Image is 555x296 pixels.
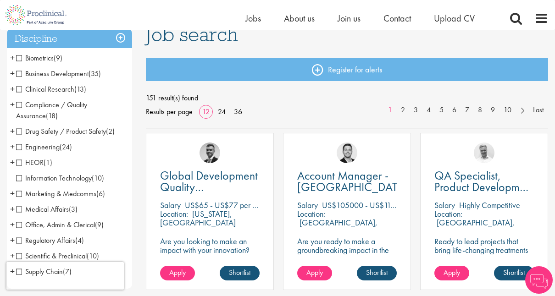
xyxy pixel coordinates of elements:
[434,208,462,219] span: Location:
[160,208,236,228] p: [US_STATE], [GEOGRAPHIC_DATA]
[297,237,397,289] p: Are you ready to make a groundbreaking impact in the world of biotechnology? Join a growing compa...
[525,266,553,294] img: Chatbot
[146,22,238,47] span: Job search
[434,170,534,193] a: QA Specialist, Product Development Quality (PDQ)
[199,107,213,116] a: 12
[297,208,325,219] span: Location:
[434,266,469,280] a: Apply
[200,143,220,163] img: Alex Bill
[297,168,408,195] span: Account Manager - [GEOGRAPHIC_DATA]
[434,200,455,210] span: Salary
[16,69,89,78] span: Business Development
[16,220,95,230] span: Office, Admin & Clerical
[434,168,534,206] span: QA Specialist, Product Development Quality (PDQ)
[44,158,52,167] span: (1)
[459,200,520,210] p: Highly Competitive
[146,105,193,119] span: Results per page
[160,170,260,193] a: Global Development Quality Management (GCP)
[106,126,115,136] span: (2)
[494,266,534,280] a: Shortlist
[10,249,15,263] span: +
[10,51,15,65] span: +
[461,105,474,115] a: 7
[434,237,534,289] p: Ready to lead projects that bring life-changing treatments to the world? Join our client at the f...
[16,126,115,136] span: Drug Safety / Product Safety
[499,105,516,115] a: 10
[16,53,62,63] span: Biometrics
[16,251,99,261] span: Scientific & Preclinical
[297,217,377,236] p: [GEOGRAPHIC_DATA], [GEOGRAPHIC_DATA]
[10,155,15,169] span: +
[383,12,411,24] a: Contact
[87,251,99,261] span: (10)
[245,12,261,24] a: Jobs
[435,105,448,115] a: 5
[96,189,105,198] span: (6)
[284,12,315,24] a: About us
[297,266,332,280] a: Apply
[434,217,515,236] p: [GEOGRAPHIC_DATA], [GEOGRAPHIC_DATA]
[306,268,323,277] span: Apply
[146,58,549,81] a: Register for alerts
[74,84,86,94] span: (13)
[10,66,15,80] span: +
[396,105,410,115] a: 2
[54,53,62,63] span: (9)
[434,12,475,24] a: Upload CV
[337,143,357,163] img: Parker Jensen
[89,69,101,78] span: (35)
[231,107,245,116] a: 36
[16,142,60,152] span: Engineering
[160,266,195,280] a: Apply
[16,204,69,214] span: Medical Affairs
[16,126,106,136] span: Drug Safety / Product Safety
[444,268,460,277] span: Apply
[16,204,78,214] span: Medical Affairs
[16,173,104,183] span: Information Technology
[16,189,96,198] span: Marketing & Medcomms
[16,100,87,121] span: Compliance / Quality Assurance
[16,84,74,94] span: Clinical Research
[474,143,494,163] img: Joshua Bye
[92,173,104,183] span: (10)
[16,220,104,230] span: Office, Admin & Clerical
[338,12,361,24] a: Join us
[169,268,186,277] span: Apply
[6,262,124,290] iframe: reCAPTCHA
[10,124,15,138] span: +
[146,91,549,105] span: 151 result(s) found
[46,111,58,121] span: (18)
[16,236,84,245] span: Regulatory Affairs
[7,29,132,49] h3: Discipline
[16,189,105,198] span: Marketing & Medcomms
[60,142,72,152] span: (24)
[160,168,258,206] span: Global Development Quality Management (GCP)
[75,236,84,245] span: (4)
[10,98,15,111] span: +
[160,200,181,210] span: Salary
[16,53,54,63] span: Biometrics
[16,142,72,152] span: Engineering
[297,170,397,193] a: Account Manager - [GEOGRAPHIC_DATA]
[528,105,548,115] a: Last
[383,105,397,115] a: 1
[10,186,15,200] span: +
[16,84,86,94] span: Clinical Research
[322,200,444,210] p: US$105000 - US$115000 per annum
[10,82,15,96] span: +
[160,208,188,219] span: Location:
[16,236,75,245] span: Regulatory Affairs
[10,233,15,247] span: +
[357,266,397,280] a: Shortlist
[10,218,15,231] span: +
[220,266,260,280] a: Shortlist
